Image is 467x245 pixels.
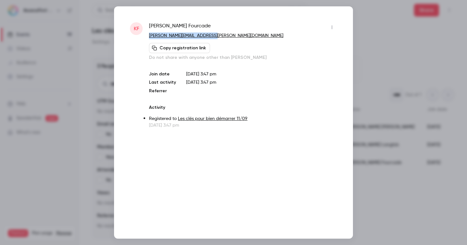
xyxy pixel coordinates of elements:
[149,33,283,38] a: [PERSON_NAME][EMAIL_ADDRESS][PERSON_NAME][DOMAIN_NAME]
[134,25,139,32] span: KF
[149,79,176,86] p: Last activity
[149,22,211,32] span: [PERSON_NAME] Fourcade
[149,104,337,111] p: Activity
[149,43,210,53] button: Copy registration link
[149,122,337,129] p: [DATE] 3:47 pm
[149,115,337,122] p: Registered to
[149,54,337,61] p: Do not share with anyone other than [PERSON_NAME]
[149,88,176,94] p: Referrer
[186,80,216,85] span: [DATE] 3:47 pm
[178,116,247,121] a: Les clés pour bien démarrer 11/09
[186,71,337,77] p: [DATE] 3:47 pm
[149,71,176,77] p: Join date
